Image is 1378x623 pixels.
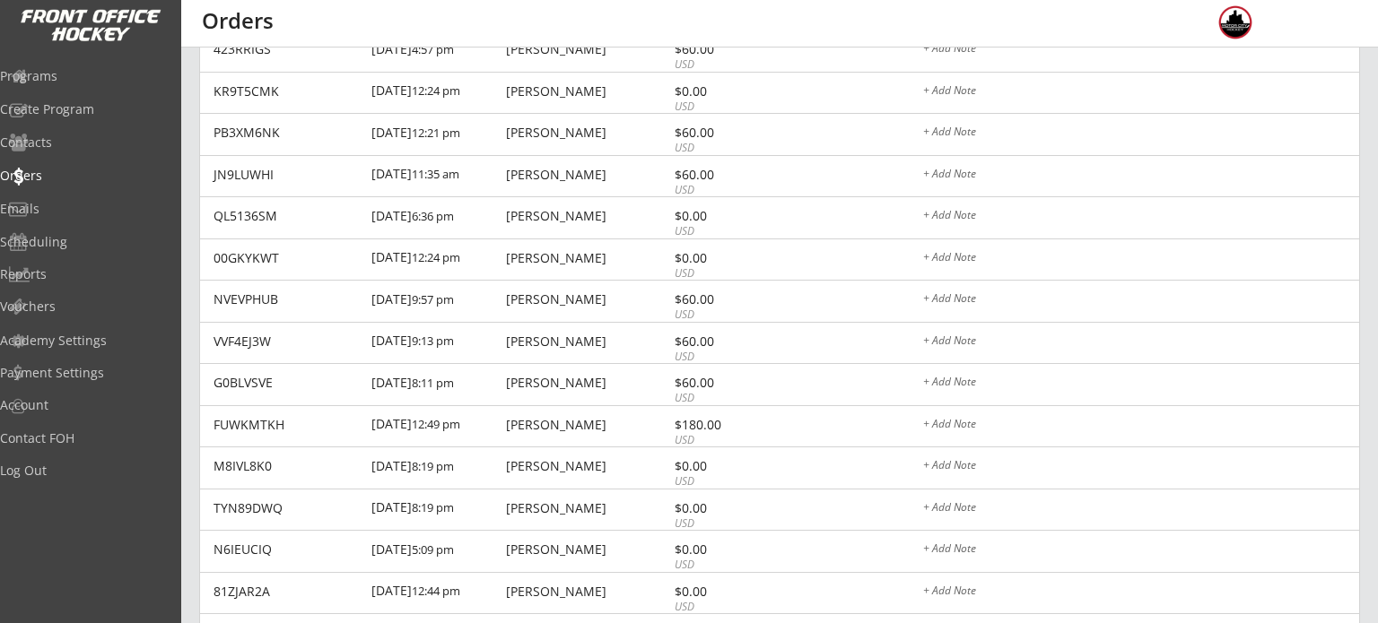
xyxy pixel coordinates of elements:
[214,293,361,306] div: NVEVPHUB
[675,600,771,615] div: USD
[675,350,771,365] div: USD
[506,210,669,222] div: [PERSON_NAME]
[412,125,460,141] font: 12:21 pm
[214,43,361,56] div: 423RRIGS
[412,208,454,224] font: 6:36 pm
[675,502,771,515] div: $0.00
[675,376,771,389] div: $60.00
[506,126,669,139] div: [PERSON_NAME]
[412,375,454,391] font: 8:11 pm
[214,376,361,389] div: G0BLVSVE
[923,85,1359,100] div: + Add Note
[371,73,501,113] div: [DATE]
[923,376,1359,391] div: + Add Note
[675,419,771,431] div: $180.00
[214,126,361,139] div: PB3XM6NK
[675,307,771,323] div: USD
[923,252,1359,266] div: + Add Note
[923,502,1359,516] div: + Add Note
[923,585,1359,600] div: + Add Note
[675,224,771,239] div: USD
[923,126,1359,141] div: + Add Note
[675,141,771,156] div: USD
[412,82,460,99] font: 12:24 pm
[675,516,771,532] div: USD
[923,460,1359,474] div: + Add Note
[412,541,454,558] font: 5:09 pm
[506,502,669,515] div: [PERSON_NAME]
[214,585,361,598] div: 81ZJAR2A
[214,335,361,348] div: VVF4EJ3W
[923,293,1359,307] div: + Add Note
[506,543,669,556] div: [PERSON_NAME]
[412,583,460,599] font: 12:44 pm
[371,197,501,238] div: [DATE]
[923,419,1359,433] div: + Add Note
[675,183,771,198] div: USD
[412,333,454,349] font: 9:13 pm
[506,85,669,98] div: [PERSON_NAME]
[412,458,454,474] font: 8:19 pm
[675,210,771,222] div: $0.00
[675,391,771,406] div: USD
[371,447,501,488] div: [DATE]
[371,239,501,280] div: [DATE]
[506,335,669,348] div: [PERSON_NAME]
[675,266,771,281] div: USD
[506,43,669,56] div: [PERSON_NAME]
[675,100,771,115] div: USD
[371,573,501,613] div: [DATE]
[412,291,454,307] font: 9:57 pm
[412,499,454,515] font: 8:19 pm
[923,335,1359,350] div: + Add Note
[675,558,771,573] div: USD
[214,419,361,431] div: FUWKMTKH
[371,364,501,404] div: [DATE]
[923,43,1359,57] div: + Add Note
[371,281,501,321] div: [DATE]
[675,169,771,181] div: $60.00
[675,585,771,598] div: $0.00
[675,460,771,472] div: $0.00
[214,252,361,264] div: 00GKYKWT
[371,489,501,530] div: [DATE]
[371,30,501,71] div: [DATE]
[214,210,361,222] div: QL5136SM
[412,416,460,432] font: 12:49 pm
[675,252,771,264] div: $0.00
[923,543,1359,558] div: + Add Note
[675,85,771,98] div: $0.00
[371,531,501,571] div: [DATE]
[923,169,1359,183] div: + Add Note
[412,249,460,265] font: 12:24 pm
[371,156,501,196] div: [DATE]
[675,43,771,56] div: $60.00
[506,169,669,181] div: [PERSON_NAME]
[675,335,771,348] div: $60.00
[214,543,361,556] div: N6IEUCIQ
[675,433,771,448] div: USD
[675,474,771,489] div: USD
[371,406,501,446] div: [DATE]
[371,323,501,363] div: [DATE]
[371,114,501,154] div: [DATE]
[506,585,669,598] div: [PERSON_NAME]
[214,85,361,98] div: KR9T5CMK
[675,57,771,73] div: USD
[506,293,669,306] div: [PERSON_NAME]
[675,126,771,139] div: $60.00
[506,419,669,431] div: [PERSON_NAME]
[412,166,459,182] font: 11:35 am
[214,169,361,181] div: JN9LUWHI
[506,252,669,264] div: [PERSON_NAME]
[675,293,771,306] div: $60.00
[923,210,1359,224] div: + Add Note
[506,460,669,472] div: [PERSON_NAME]
[214,460,361,472] div: M8IVL8K0
[214,502,361,515] div: TYN89DWQ
[675,543,771,556] div: $0.00
[412,41,454,57] font: 4:57 pm
[506,376,669,389] div: [PERSON_NAME]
